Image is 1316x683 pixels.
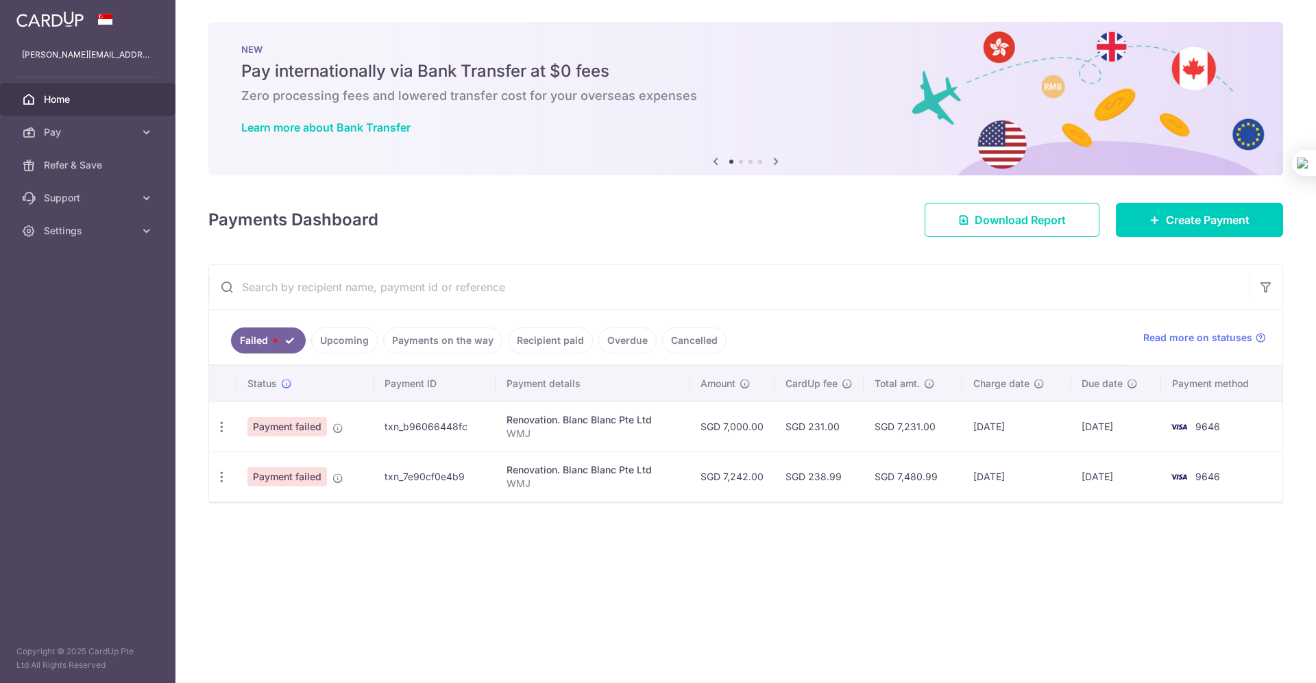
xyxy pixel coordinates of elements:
[1071,451,1161,501] td: [DATE]
[962,451,1071,501] td: [DATE]
[1165,419,1193,435] img: Bank Card
[16,11,84,27] img: CardUp
[231,327,306,353] a: Failed
[1165,469,1193,485] img: Bank Card
[690,451,775,501] td: SGD 7,242.00
[507,477,679,490] p: WMJ
[973,377,1029,390] span: Charge date
[44,224,134,238] span: Settings
[1116,203,1283,237] a: Create Payment
[374,451,496,501] td: txn_7e90cf0e4b9
[496,366,690,401] th: Payment details
[864,401,962,451] td: SGD 7,231.00
[1143,331,1252,345] span: Read more on statuses
[209,265,1250,309] input: Search by recipient name, payment id or reference
[44,125,134,139] span: Pay
[785,377,838,390] span: CardUp fee
[507,427,679,440] p: WMJ
[1071,401,1161,451] td: [DATE]
[44,191,134,205] span: Support
[1195,471,1220,482] span: 9646
[507,413,679,427] div: Renovation. Blanc Blanc Pte Ltd
[241,121,411,134] a: Learn more about Bank Transfer
[864,451,962,501] td: SGD 7,480.99
[374,401,496,451] td: txn_b96066448fc
[775,451,864,501] td: SGD 238.99
[208,208,378,232] h4: Payments Dashboard
[311,327,378,353] a: Upcoming
[962,401,1071,451] td: [DATE]
[247,417,327,436] span: Payment failed
[690,401,775,451] td: SGD 7,000.00
[775,401,864,451] td: SGD 231.00
[383,327,502,353] a: Payments on the way
[22,48,154,62] p: [PERSON_NAME][EMAIL_ADDRESS][DOMAIN_NAME]
[44,158,134,172] span: Refer & Save
[1082,377,1123,390] span: Due date
[247,467,327,486] span: Payment failed
[208,22,1283,175] img: Bank transfer banner
[925,203,1099,237] a: Download Report
[241,44,1250,55] p: NEW
[1143,331,1266,345] a: Read more on statuses
[35,9,56,22] span: 帮助
[1161,366,1282,401] th: Payment method
[700,377,735,390] span: Amount
[875,377,920,390] span: Total amt.
[662,327,727,353] a: Cancelled
[507,463,679,477] div: Renovation. Blanc Blanc Pte Ltd
[247,377,277,390] span: Status
[975,212,1066,228] span: Download Report
[598,327,657,353] a: Overdue
[44,92,134,106] span: Home
[508,327,593,353] a: Recipient paid
[374,366,496,401] th: Payment ID
[1166,212,1250,228] span: Create Payment
[241,60,1250,82] h5: Pay internationally via Bank Transfer at $0 fees
[1195,421,1220,432] span: 9646
[241,88,1250,104] h6: Zero processing fees and lowered transfer cost for your overseas expenses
